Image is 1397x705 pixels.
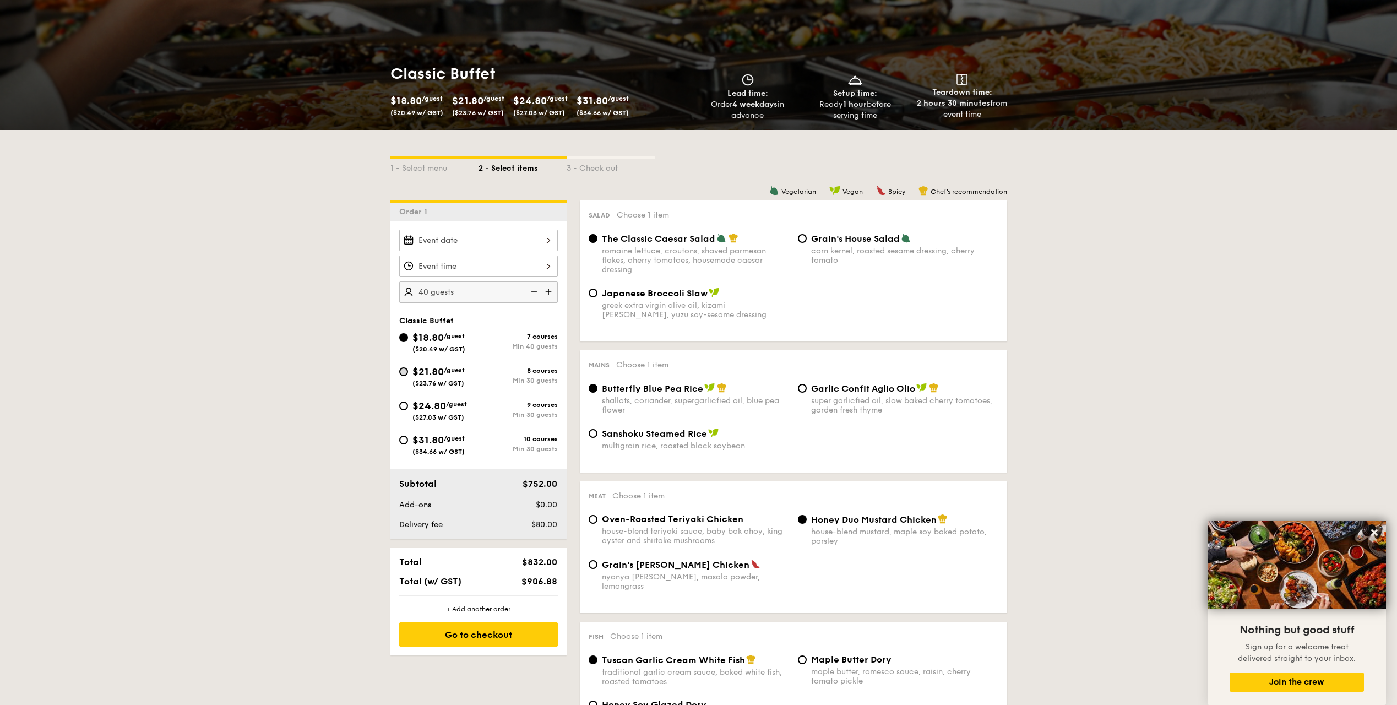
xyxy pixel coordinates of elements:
[1208,521,1386,609] img: DSC07876-Edit02-Large.jpeg
[412,414,464,421] span: ($27.03 w/ GST)
[589,289,597,297] input: Japanese Broccoli Slawgreek extra virgin olive oil, kizami [PERSON_NAME], yuzu soy-sesame dressing
[612,491,665,501] span: Choose 1 item
[931,188,1007,196] span: Chef's recommendation
[479,377,558,384] div: Min 30 guests
[452,95,483,107] span: $21.80
[525,281,541,302] img: icon-reduce.1d2dbef1.svg
[929,383,939,393] img: icon-chef-hat.a58ddaea.svg
[390,95,422,107] span: $18.80
[399,557,422,567] span: Total
[589,633,604,641] span: Fish
[399,281,558,303] input: Number of guests
[602,514,743,524] span: Oven-Roasted Teriyaki Chicken
[798,384,807,393] input: Garlic Confit Aglio Oliosuper garlicfied oil, slow baked cherry tomatoes, garden fresh thyme
[444,366,465,374] span: /guest
[399,230,558,251] input: Event date
[577,109,629,117] span: ($34.66 w/ GST)
[399,207,432,216] span: Order 1
[811,514,937,525] span: Honey Duo Mustard Chicken
[483,95,504,102] span: /guest
[589,211,610,219] span: Salad
[1366,524,1383,541] button: Close
[769,186,779,196] img: icon-vegetarian.fe4039eb.svg
[547,95,568,102] span: /guest
[479,159,567,174] div: 2 - Select items
[444,435,465,442] span: /guest
[390,109,443,117] span: ($20.49 w/ GST)
[806,99,904,121] div: Ready before serving time
[589,515,597,524] input: Oven-Roasted Teriyaki Chickenhouse-blend teriyaki sauce, baby bok choy, king oyster and shiitake ...
[479,367,558,375] div: 8 courses
[811,383,915,394] span: Garlic Confit Aglio Olio
[610,632,662,641] span: Choose 1 item
[399,576,461,587] span: Total (w/ GST)
[536,500,557,509] span: $0.00
[740,74,756,86] img: icon-clock.2db775ea.svg
[709,288,720,297] img: icon-vegan.f8ff3823.svg
[412,448,465,455] span: ($34.66 w/ GST)
[1230,673,1364,692] button: Join the crew
[399,520,443,529] span: Delivery fee
[589,429,597,438] input: Sanshoku Steamed Ricemultigrain rice, roasted black soybean
[811,527,998,546] div: house-blend mustard, maple soy baked potato, parsley
[521,576,557,587] span: $906.88
[479,401,558,409] div: 9 courses
[916,383,927,393] img: icon-vegan.f8ff3823.svg
[918,186,928,196] img: icon-chef-hat.a58ddaea.svg
[513,109,565,117] span: ($27.03 w/ GST)
[729,233,738,243] img: icon-chef-hat.a58ddaea.svg
[617,210,669,220] span: Choose 1 item
[751,559,760,569] img: icon-spicy.37a8142b.svg
[390,64,694,84] h1: Classic Buffet
[843,100,867,109] strong: 1 hour
[732,100,778,109] strong: 4 weekdays
[811,667,998,686] div: maple butter, romesco sauce, raisin, cherry tomato pickle
[727,89,768,98] span: Lead time:
[412,400,446,412] span: $24.80
[833,89,877,98] span: Setup time:
[717,383,727,393] img: icon-chef-hat.a58ddaea.svg
[917,99,990,108] strong: 2 hours 30 minutes
[704,383,715,393] img: icon-vegan.f8ff3823.svg
[708,428,719,438] img: icon-vegan.f8ff3823.svg
[602,301,789,319] div: greek extra virgin olive oil, kizami [PERSON_NAME], yuzu soy-sesame dressing
[589,655,597,664] input: Tuscan Garlic Cream White Fishtraditional garlic cream sauce, baked white fish, roasted tomatoes
[589,361,610,369] span: Mains
[901,233,911,243] img: icon-vegetarian.fe4039eb.svg
[1238,642,1356,663] span: Sign up for a welcome treat delivered straight to your inbox.
[399,479,437,489] span: Subtotal
[399,622,558,647] div: Go to checkout
[589,560,597,569] input: Grain's [PERSON_NAME] Chickennyonya [PERSON_NAME], masala powder, lemongrass
[699,99,797,121] div: Order in advance
[811,234,900,244] span: Grain's House Salad
[616,360,668,370] span: Choose 1 item
[888,188,905,196] span: Spicy
[541,281,558,302] img: icon-add.58712e84.svg
[479,445,558,453] div: Min 30 guests
[608,95,629,102] span: /guest
[399,402,408,410] input: $24.80/guest($27.03 w/ GST)9 coursesMin 30 guests
[412,345,465,353] span: ($20.49 w/ GST)
[602,668,789,686] div: traditional garlic cream sauce, baked white fish, roasted tomatoes
[523,479,557,489] span: $752.00
[798,234,807,243] input: Grain's House Saladcorn kernel, roasted sesame dressing, cherry tomato
[412,379,464,387] span: ($23.76 w/ GST)
[399,333,408,342] input: $18.80/guest($20.49 w/ GST)7 coursesMin 40 guests
[876,186,886,196] img: icon-spicy.37a8142b.svg
[602,246,789,274] div: romaine lettuce, croutons, shaved parmesan flakes, cherry tomatoes, housemade caesar dressing
[811,654,892,665] span: Maple Butter Dory
[602,527,789,545] div: house-blend teriyaki sauce, baby bok choy, king oyster and shiitake mushrooms
[956,74,967,85] img: icon-teardown.65201eee.svg
[531,520,557,529] span: $80.00
[602,383,703,394] span: Butterfly Blue Pea Rice
[602,396,789,415] div: shallots, coriander, supergarlicfied oil, blue pea flower
[412,366,444,378] span: $21.80
[589,384,597,393] input: Butterfly Blue Pea Riceshallots, coriander, supergarlicfied oil, blue pea flower
[781,188,816,196] span: Vegetarian
[399,256,558,277] input: Event time
[479,333,558,340] div: 7 courses
[412,434,444,446] span: $31.80
[446,400,467,408] span: /guest
[513,95,547,107] span: $24.80
[522,557,557,567] span: $832.00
